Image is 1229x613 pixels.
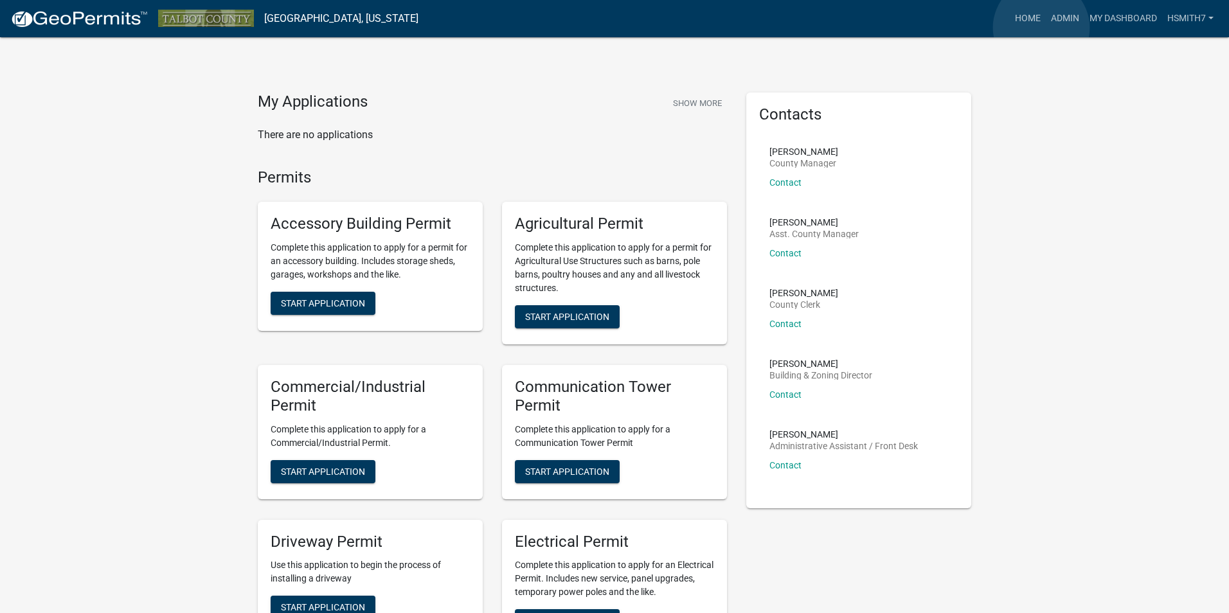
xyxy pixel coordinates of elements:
[525,312,609,322] span: Start Application
[271,423,470,450] p: Complete this application to apply for a Commercial/Industrial Permit.
[769,359,872,368] p: [PERSON_NAME]
[515,215,714,233] h5: Agricultural Permit
[271,378,470,415] h5: Commercial/Industrial Permit
[769,389,802,400] a: Contact
[769,159,838,168] p: County Manager
[525,466,609,476] span: Start Application
[1010,6,1046,31] a: Home
[515,423,714,450] p: Complete this application to apply for a Communication Tower Permit
[515,558,714,599] p: Complete this application to apply for an Electrical Permit. Includes new service, panel upgrades...
[759,105,958,124] h5: Contacts
[515,378,714,415] h5: Communication Tower Permit
[264,8,418,30] a: [GEOGRAPHIC_DATA], [US_STATE]
[769,430,918,439] p: [PERSON_NAME]
[769,319,802,329] a: Contact
[769,300,838,309] p: County Clerk
[769,289,838,298] p: [PERSON_NAME]
[271,292,375,315] button: Start Application
[281,466,365,476] span: Start Application
[258,127,727,143] p: There are no applications
[258,93,368,112] h4: My Applications
[281,602,365,612] span: Start Application
[271,215,470,233] h5: Accessory Building Permit
[668,93,727,114] button: Show More
[271,558,470,585] p: Use this application to begin the process of installing a driveway
[281,298,365,308] span: Start Application
[515,533,714,551] h5: Electrical Permit
[1046,6,1084,31] a: Admin
[1084,6,1162,31] a: My Dashboard
[769,371,872,380] p: Building & Zoning Director
[1162,6,1219,31] a: hsmith7
[515,305,620,328] button: Start Application
[515,460,620,483] button: Start Application
[769,441,918,450] p: Administrative Assistant / Front Desk
[158,10,254,27] img: Talbot County, Georgia
[271,241,470,281] p: Complete this application to apply for a permit for an accessory building. Includes storage sheds...
[769,460,802,470] a: Contact
[271,533,470,551] h5: Driveway Permit
[515,241,714,295] p: Complete this application to apply for a permit for Agricultural Use Structures such as barns, po...
[769,177,802,188] a: Contact
[769,147,838,156] p: [PERSON_NAME]
[769,218,859,227] p: [PERSON_NAME]
[769,229,859,238] p: Asst. County Manager
[769,248,802,258] a: Contact
[258,168,727,187] h4: Permits
[271,460,375,483] button: Start Application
